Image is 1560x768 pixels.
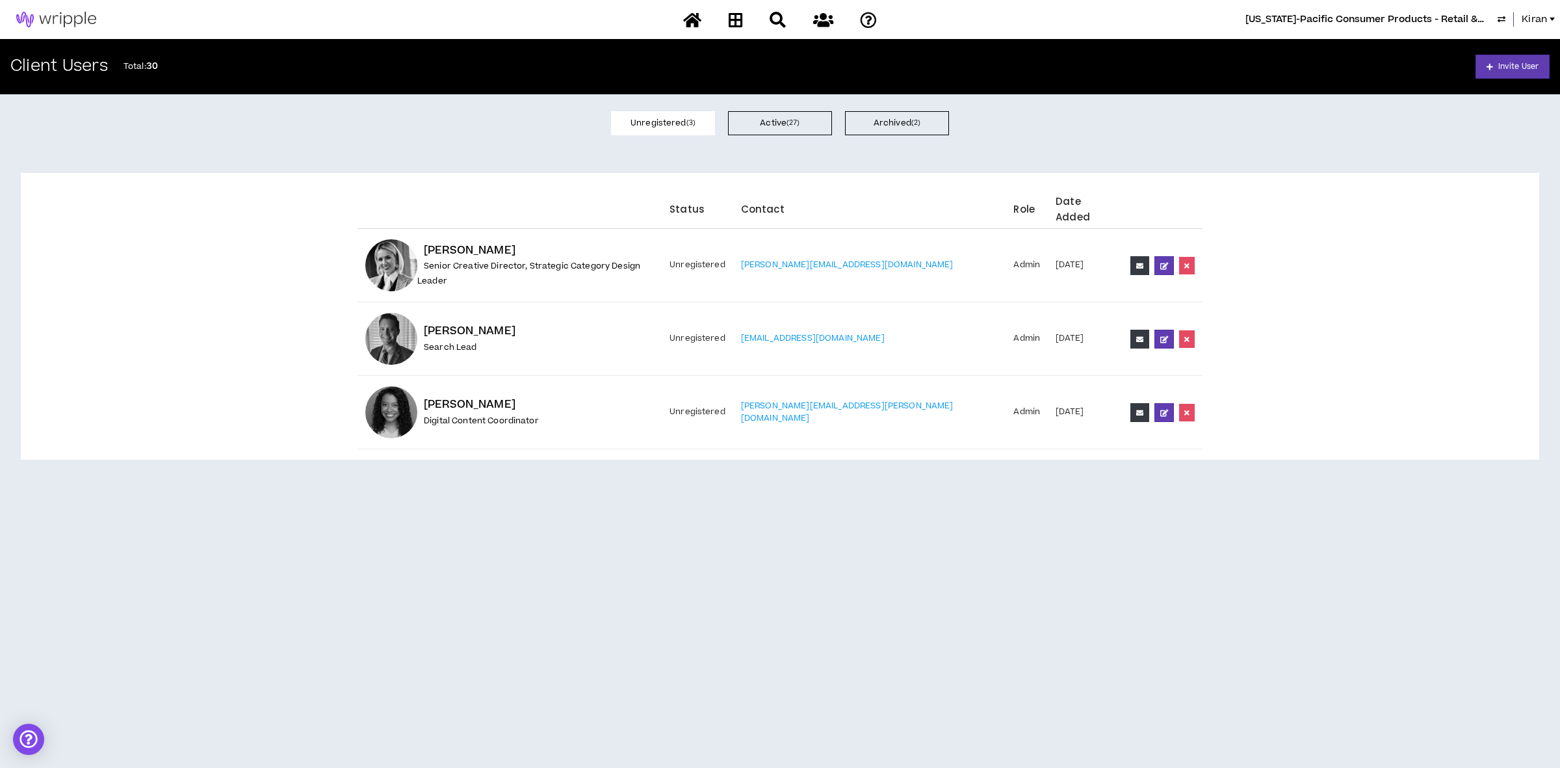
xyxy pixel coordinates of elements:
span: Search Lead [424,341,477,353]
span: [PERSON_NAME] [424,243,515,258]
span: 30 [146,59,158,73]
div: Kristin W. [365,386,417,438]
span: Digital Content Coordinator [424,415,539,427]
a: [EMAIL_ADDRESS][DOMAIN_NAME] [741,332,885,344]
span: Invite User [1498,60,1539,73]
th: Status [662,183,733,229]
th: Contact [733,183,1006,229]
span: Senior Creative Director, Strategic Category Design Leader [417,260,640,286]
td: Unregistered [662,302,733,376]
p: Total : [123,59,158,73]
a: [PERSON_NAME][EMAIL_ADDRESS][PERSON_NAME][DOMAIN_NAME] [741,400,954,424]
td: Unregistered [662,229,733,302]
button: [US_STATE]-Pacific Consumer Products - Retail & Pro [1245,12,1505,27]
small: ( 2 ) [911,117,920,129]
td: [DATE] [1048,302,1122,376]
span: [PERSON_NAME] [424,323,515,339]
h2: Client Users [10,57,108,76]
td: [DATE] [1048,376,1122,449]
div: Mark W. [365,313,417,365]
span: Georgia-Pacific Consumer Products - Retail & Pro [1245,12,1492,27]
td: Admin [1006,302,1048,376]
div: Olga S. [365,239,417,291]
a: [PERSON_NAME][EMAIL_ADDRESS][DOMAIN_NAME] [741,259,954,271]
th: Role [1006,183,1048,229]
td: Admin [1006,376,1048,449]
small: ( 27 ) [786,117,800,129]
div: Open Intercom Messenger [13,724,44,755]
td: [DATE] [1048,229,1122,302]
a: Invite User [1475,55,1550,79]
span: [PERSON_NAME] [424,397,515,412]
small: ( 3 ) [686,117,695,129]
th: Date Added [1048,183,1122,229]
button: Active (27) [728,111,832,135]
td: Admin [1006,229,1048,302]
button: Unregistered (3) [611,111,715,135]
td: Unregistered [662,376,733,449]
button: Archived (2) [845,111,949,135]
span: Kiran [1522,12,1547,27]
